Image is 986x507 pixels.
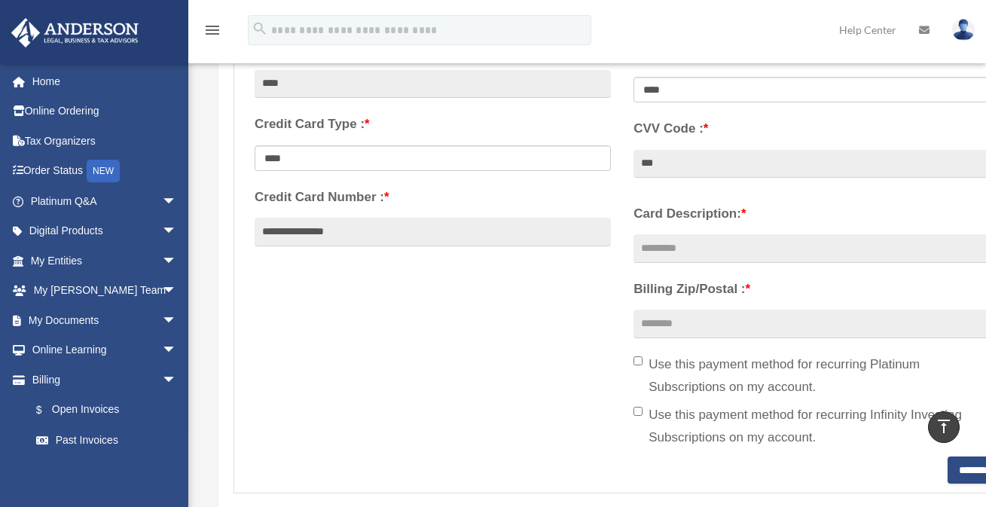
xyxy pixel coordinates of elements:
[11,335,200,365] a: Online Learningarrow_drop_down
[11,246,200,276] a: My Entitiesarrow_drop_down
[11,216,200,246] a: Digital Productsarrow_drop_down
[162,186,192,217] span: arrow_drop_down
[952,19,975,41] img: User Pic
[11,96,200,127] a: Online Ordering
[252,20,268,37] i: search
[162,246,192,276] span: arrow_drop_down
[928,411,960,443] a: vertical_align_top
[21,455,192,485] a: Manage Payments
[255,113,611,136] label: Credit Card Type :
[87,160,120,182] div: NEW
[162,365,192,396] span: arrow_drop_down
[162,276,192,307] span: arrow_drop_down
[11,156,200,187] a: Order StatusNEW
[21,425,200,455] a: Past Invoices
[7,18,143,47] img: Anderson Advisors Platinum Portal
[11,126,200,156] a: Tax Organizers
[11,305,200,335] a: My Documentsarrow_drop_down
[11,66,200,96] a: Home
[633,356,643,365] input: Use this payment method for recurring Platinum Subscriptions on my account.
[633,407,643,416] input: Use this payment method for recurring Infinity Investing Subscriptions on my account.
[11,186,200,216] a: Platinum Q&Aarrow_drop_down
[203,26,221,39] a: menu
[162,335,192,366] span: arrow_drop_down
[203,21,221,39] i: menu
[162,216,192,247] span: arrow_drop_down
[11,276,200,306] a: My [PERSON_NAME] Teamarrow_drop_down
[255,186,611,209] label: Credit Card Number :
[21,395,200,426] a: $Open Invoices
[935,417,953,435] i: vertical_align_top
[11,365,200,395] a: Billingarrow_drop_down
[44,401,52,420] span: $
[162,305,192,336] span: arrow_drop_down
